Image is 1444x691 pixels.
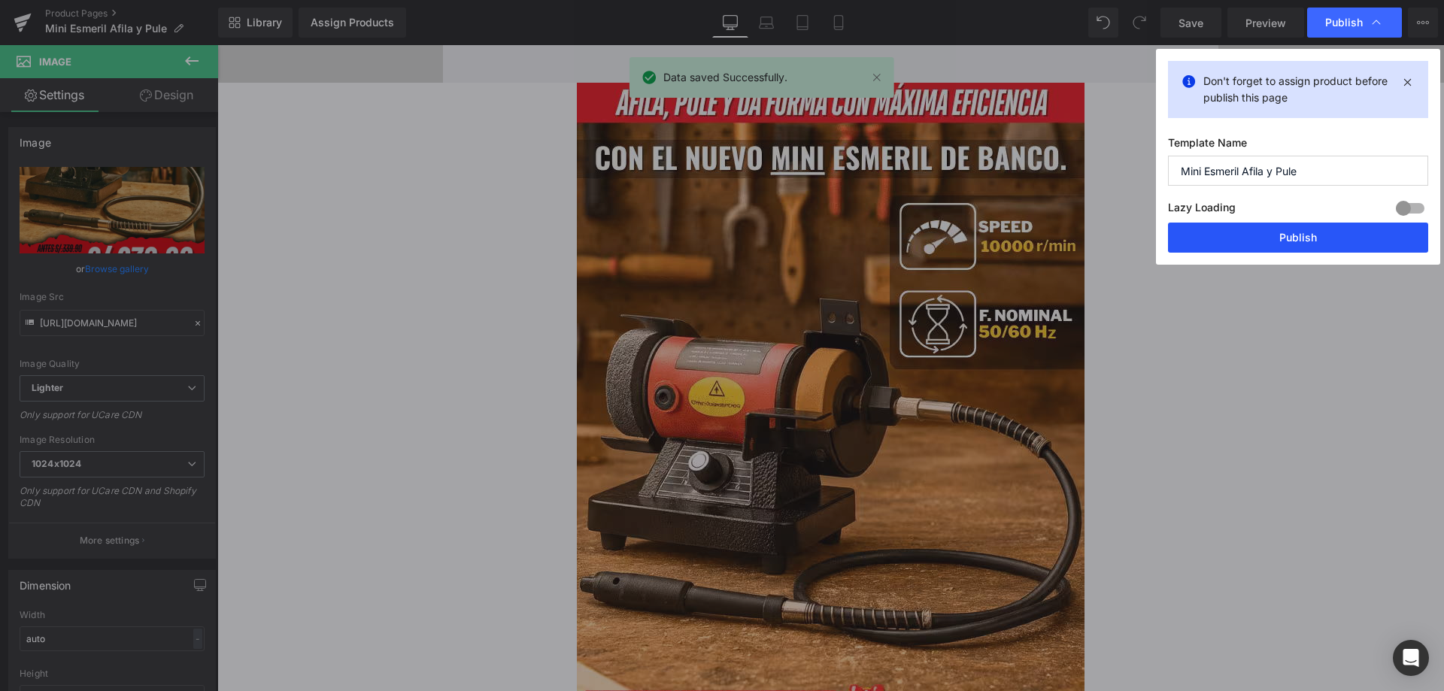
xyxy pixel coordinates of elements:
[1203,73,1393,106] p: Don't forget to assign product before publish this page
[1168,136,1428,156] label: Template Name
[1168,198,1236,223] label: Lazy Loading
[1325,16,1363,29] span: Publish
[1393,640,1429,676] div: Open Intercom Messenger
[1168,223,1428,253] button: Publish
